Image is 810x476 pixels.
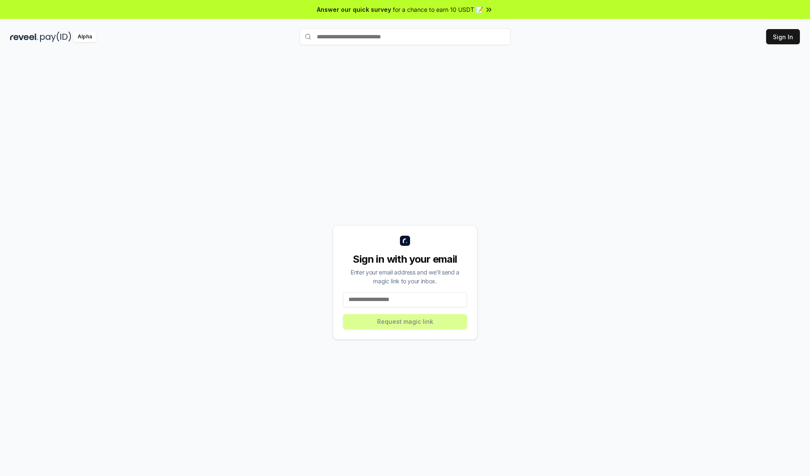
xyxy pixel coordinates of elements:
button: Sign In [766,29,800,44]
div: Alpha [73,32,97,42]
div: Enter your email address and we’ll send a magic link to your inbox. [343,268,467,285]
div: Sign in with your email [343,253,467,266]
img: pay_id [40,32,71,42]
img: reveel_dark [10,32,38,42]
span: for a chance to earn 10 USDT 📝 [393,5,483,14]
span: Answer our quick survey [317,5,391,14]
img: logo_small [400,236,410,246]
